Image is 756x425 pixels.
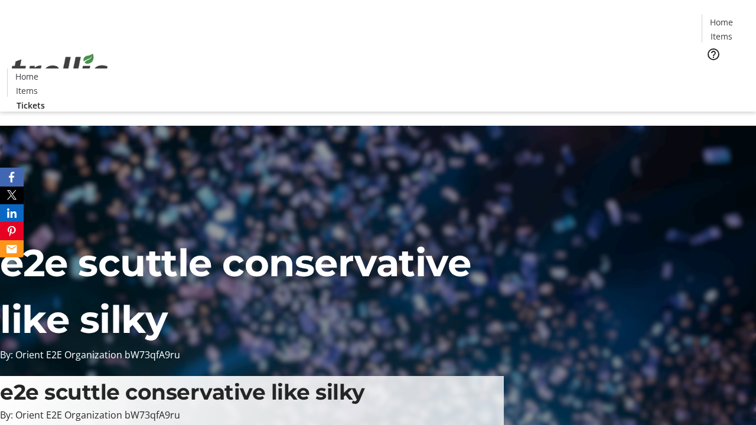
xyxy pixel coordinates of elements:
a: Items [8,84,45,97]
span: Tickets [711,68,739,81]
button: Help [702,42,725,66]
a: Home [702,16,740,28]
span: Home [710,16,733,28]
a: Home [8,70,45,83]
a: Tickets [702,68,749,81]
span: Items [711,30,732,42]
span: Items [16,84,38,97]
img: Orient E2E Organization bW73qfA9ru's Logo [7,41,112,100]
span: Tickets [17,99,45,112]
span: Home [15,70,38,83]
a: Tickets [7,99,54,112]
a: Items [702,30,740,42]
